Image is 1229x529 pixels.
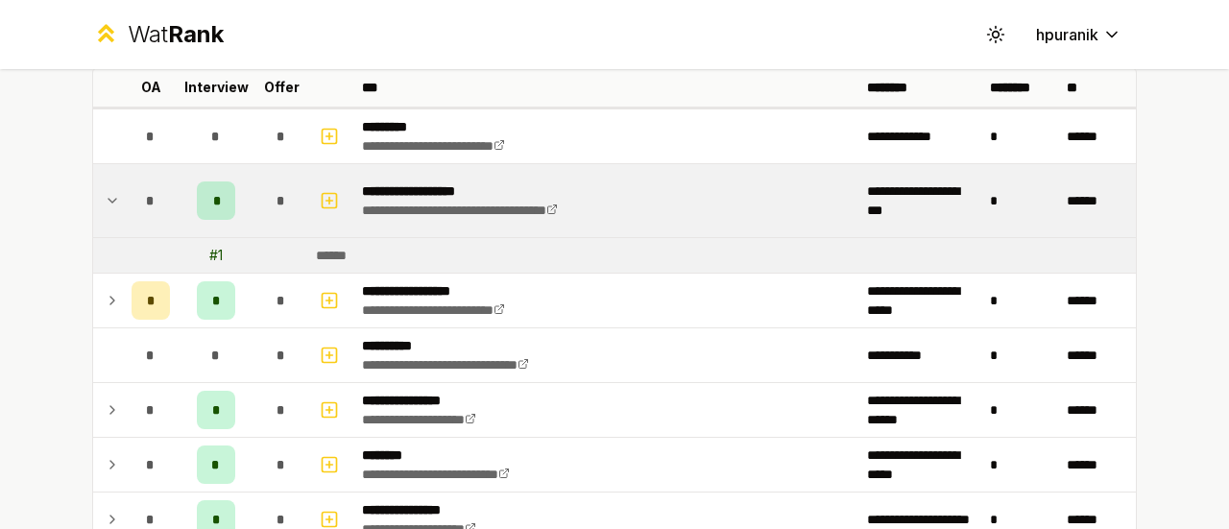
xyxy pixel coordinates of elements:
[1036,23,1098,46] span: hpuranik
[264,78,300,97] p: Offer
[92,19,224,50] a: WatRank
[209,246,223,265] div: # 1
[1021,17,1137,52] button: hpuranik
[128,19,224,50] div: Wat
[184,78,249,97] p: Interview
[141,78,161,97] p: OA
[168,20,224,48] span: Rank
